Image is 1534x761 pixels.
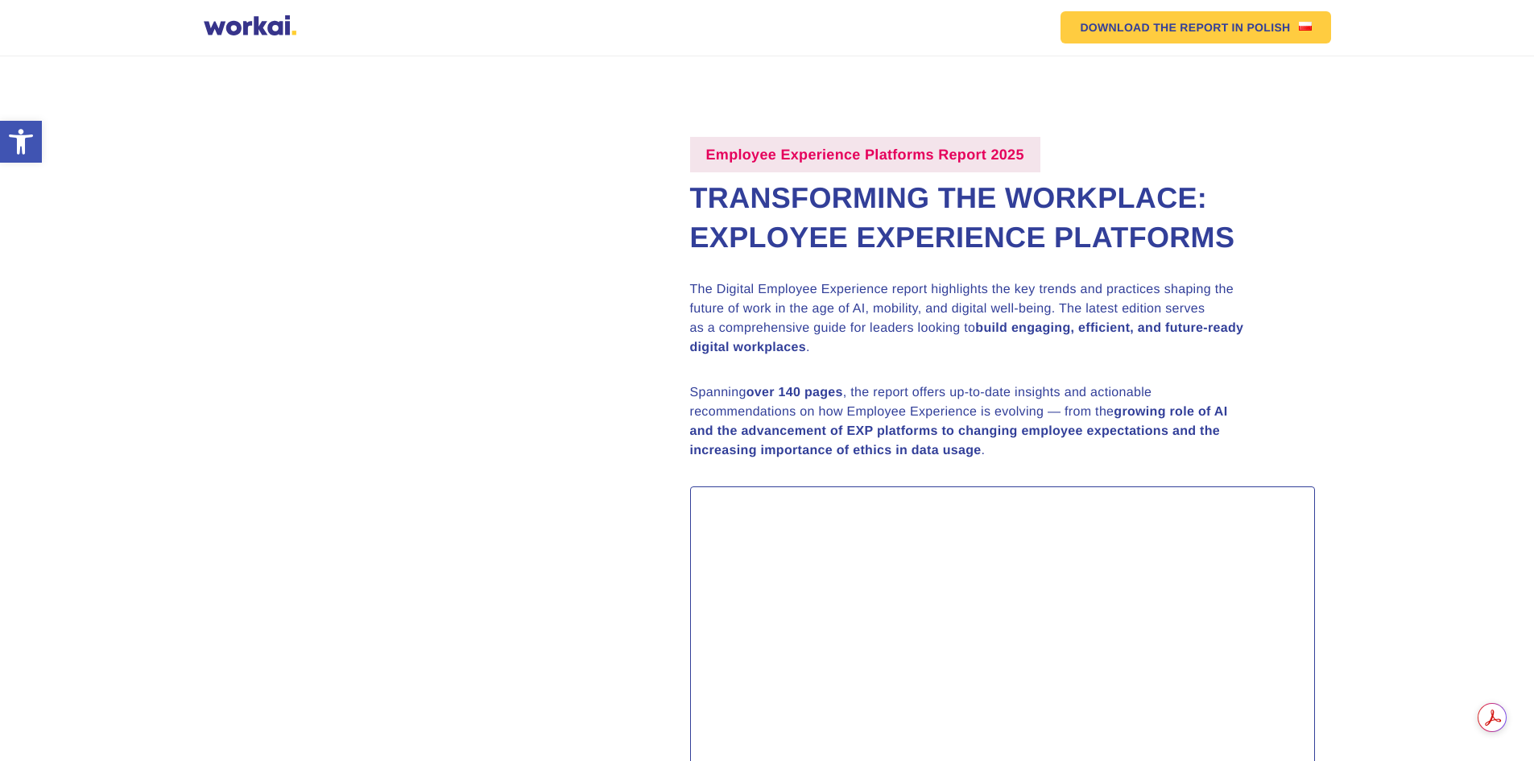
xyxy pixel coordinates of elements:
[690,280,1254,358] p: The Digital Employee Experience report highlights the key trends and practices shaping the future...
[690,137,1040,172] label: Employee Experience Platforms Report 2025
[690,179,1315,257] h2: Transforming the Workplace: Exployee Experience Platforms
[690,383,1254,461] p: Spanning , the report offers up-to-date insights and actionable recommendations on how Employee E...
[1061,11,1330,43] a: DOWNLOAD THE REPORTIN POLISHPolish flag
[1080,22,1228,33] em: DOWNLOAD THE REPORT
[690,321,1244,354] strong: build engaging, efficient, and future-ready digital workplaces
[746,386,843,399] strong: over 140 pages
[690,405,1228,457] strong: growing role of AI and the advancement of EXP platforms to changing employee expectations and the...
[1299,22,1312,31] img: Polish flag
